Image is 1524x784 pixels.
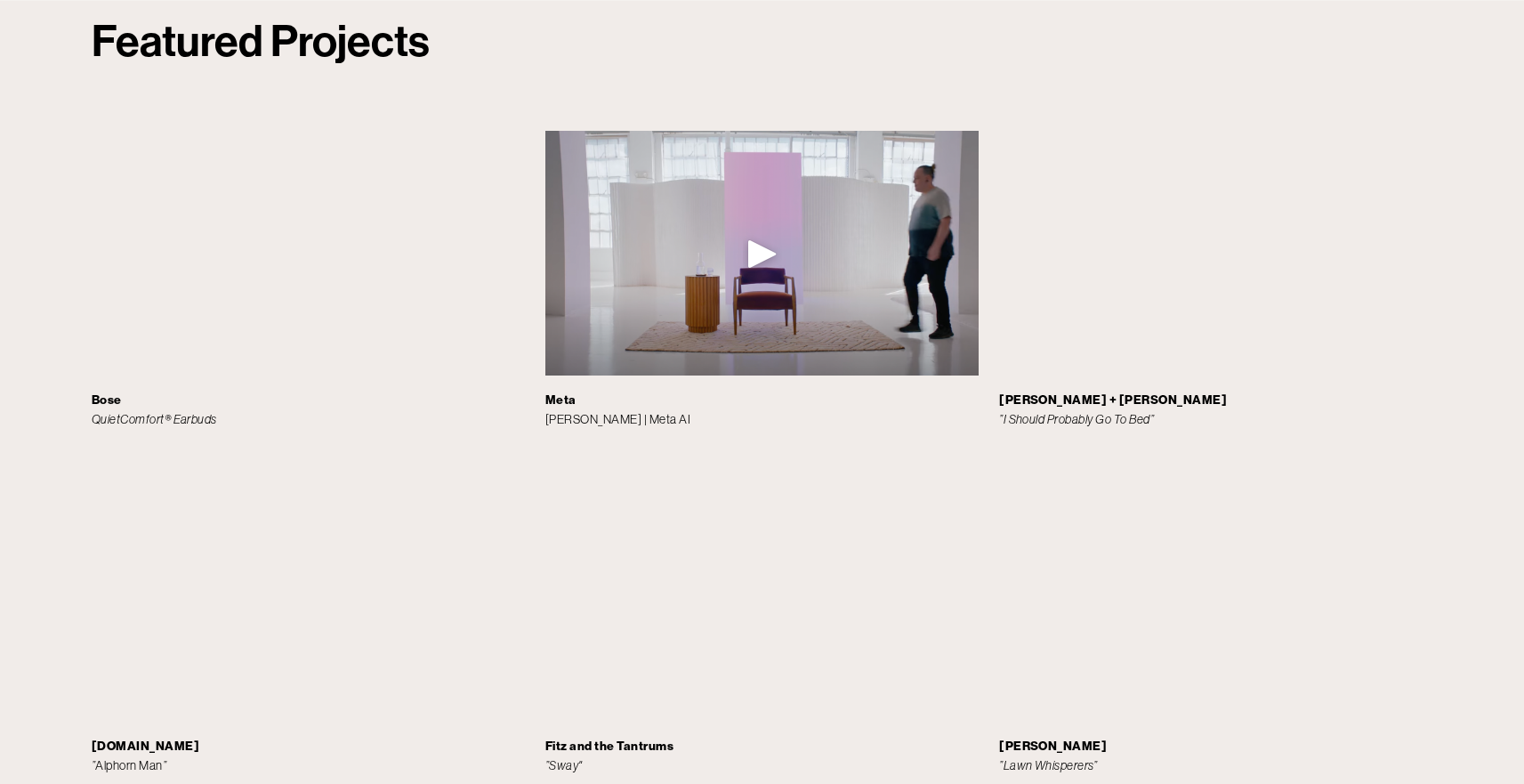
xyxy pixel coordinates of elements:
strong: Fitz and the Tantrums [545,739,673,754]
iframe: Neighbor.com | Alphorn Man [92,477,525,722]
strong: Meta [545,392,577,408]
strong: Bose [92,392,122,408]
h3: Featured Projects [92,16,1432,69]
em: ”Lawn Whisperers” [999,758,1097,772]
strong: [PERSON_NAME] + [PERSON_NAME] [999,392,1227,408]
strong: [DOMAIN_NAME] [92,739,199,754]
em: ” [163,758,166,772]
iframe: Bose | QuietComfort Earbuds | Rule The Quiet [92,131,525,375]
iframe: Lawn Whisperers | Season 5 - Episode 2 Trailer | Fathers in Lawn [999,477,1432,721]
em: ”I Should Probably Go To Bed” [999,412,1154,426]
div: Play [741,232,784,275]
em: QuietComfort® Earbuds [92,412,217,426]
em: ”Sway" [545,758,583,772]
iframe: Fitz and the Tantrums - Sway (Official Music Video) [545,477,979,722]
iframe: Dan + Shay - I Should Probably Go To Bed (Official Music Video) [999,131,1432,375]
strong: [PERSON_NAME] [999,739,1107,754]
p: Alphorn Man [92,737,525,775]
p: [PERSON_NAME] | Meta AI [545,391,979,429]
em: ” [92,758,95,772]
